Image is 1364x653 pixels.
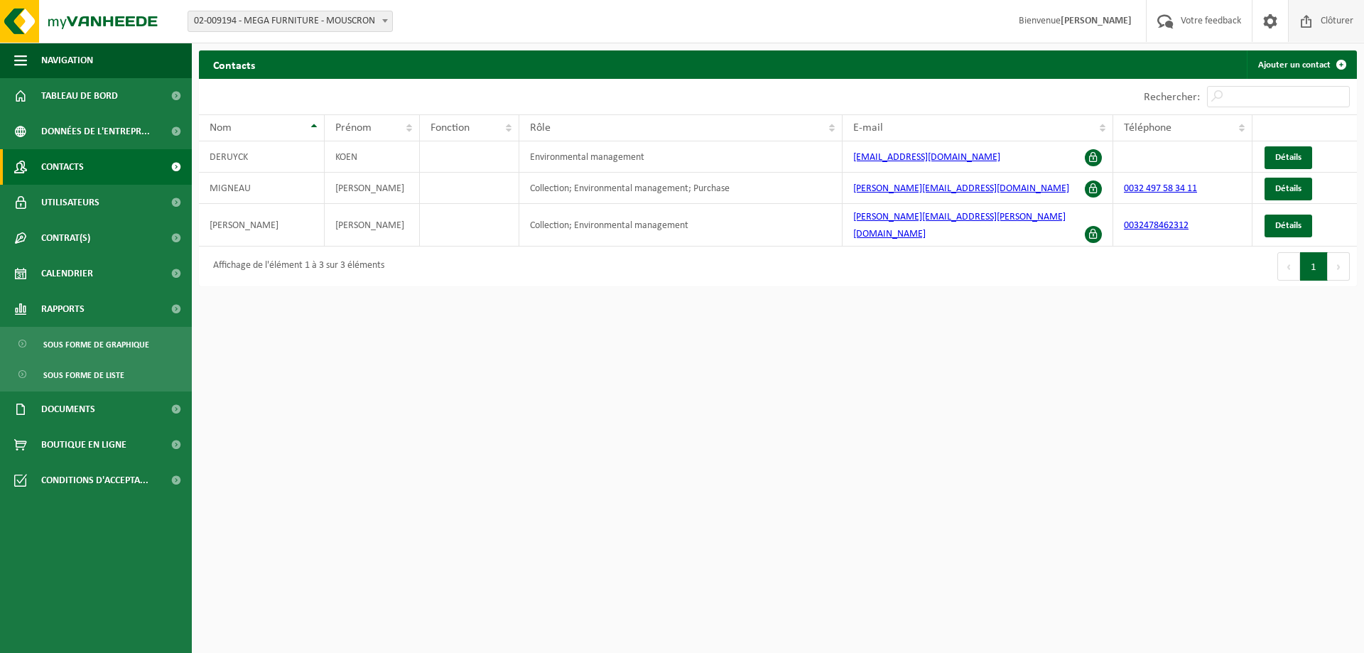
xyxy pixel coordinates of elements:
td: MIGNEAU [199,173,325,204]
button: Previous [1277,252,1300,281]
a: Sous forme de graphique [4,330,188,357]
span: Tableau de bord [41,78,118,114]
label: Rechercher: [1144,92,1200,103]
a: [PERSON_NAME][EMAIL_ADDRESS][DOMAIN_NAME] [853,183,1069,194]
span: Téléphone [1124,122,1171,134]
span: Détails [1275,184,1301,193]
a: [PERSON_NAME][EMAIL_ADDRESS][PERSON_NAME][DOMAIN_NAME] [853,212,1066,239]
span: Boutique en ligne [41,427,126,463]
a: Détails [1265,215,1312,237]
span: Rôle [530,122,551,134]
a: 0032 497 58 34 11 [1124,183,1197,194]
span: E-mail [853,122,883,134]
button: 1 [1300,252,1328,281]
a: Sous forme de liste [4,361,188,388]
a: Détails [1265,178,1312,200]
span: Documents [41,392,95,427]
span: Données de l'entrepr... [41,114,150,149]
span: Sous forme de liste [43,362,124,389]
span: Prénom [335,122,372,134]
a: [EMAIL_ADDRESS][DOMAIN_NAME] [853,152,1000,163]
span: Calendrier [41,256,93,291]
span: Utilisateurs [41,185,99,220]
span: Sous forme de graphique [43,331,149,358]
a: Détails [1265,146,1312,169]
td: Environmental management [519,141,843,173]
td: [PERSON_NAME] [325,173,420,204]
span: Contrat(s) [41,220,90,256]
span: Conditions d'accepta... [41,463,148,498]
span: 02-009194 - MEGA FURNITURE - MOUSCRON [188,11,392,31]
a: Ajouter un contact [1247,50,1355,79]
span: 02-009194 - MEGA FURNITURE - MOUSCRON [188,11,393,32]
span: Nom [210,122,232,134]
h2: Contacts [199,50,269,78]
span: Contacts [41,149,84,185]
span: Détails [1275,221,1301,230]
strong: [PERSON_NAME] [1061,16,1132,26]
a: 0032478462312 [1124,220,1189,231]
td: [PERSON_NAME] [199,204,325,247]
span: Détails [1275,153,1301,162]
span: Fonction [431,122,470,134]
td: KOEN [325,141,420,173]
td: DERUYCK [199,141,325,173]
div: Affichage de l'élément 1 à 3 sur 3 éléments [206,254,384,279]
span: Navigation [41,43,93,78]
td: [PERSON_NAME] [325,204,420,247]
td: Collection; Environmental management; Purchase [519,173,843,204]
td: Collection; Environmental management [519,204,843,247]
span: Rapports [41,291,85,327]
button: Next [1328,252,1350,281]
